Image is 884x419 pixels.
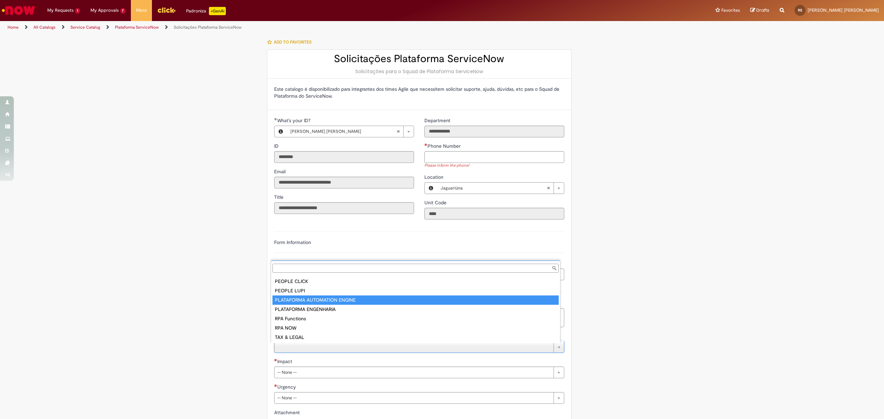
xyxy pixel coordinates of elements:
[272,323,559,333] div: RPA NOW
[271,274,560,343] ul: SQUAD demandant
[272,305,559,314] div: PLATAFORMA ENGENHARIA
[272,277,559,286] div: PEOPLE CLICK
[272,286,559,295] div: PEOPLE LUPI
[272,314,559,323] div: RPA Functions
[272,295,559,305] div: PLATAFORMA AUTOMATION ENGINE
[272,333,559,342] div: TAX & LEGAL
